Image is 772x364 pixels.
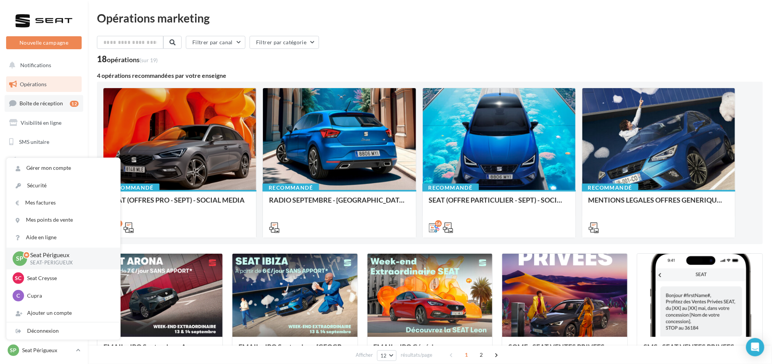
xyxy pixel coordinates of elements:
[97,72,763,79] div: 4 opérations recommandées par votre enseigne
[110,196,250,211] div: SEAT (OFFRES PRO - SEPT) - SOCIAL MEDIA
[588,196,729,211] div: MENTIONS LEGALES OFFRES GENERIQUES PRESSE 2025
[70,101,79,107] div: 12
[377,350,396,361] button: 12
[6,211,120,229] a: Mes points de vente
[27,292,111,300] p: Cupra
[435,220,442,227] div: 16
[401,351,432,359] span: résultats/page
[19,100,63,106] span: Boîte de réception
[97,55,158,63] div: 18
[5,95,83,111] a: Boîte de réception12
[10,346,17,354] span: SP
[461,349,473,361] span: 1
[422,184,479,192] div: Recommandé
[5,229,83,251] a: PLV et print personnalisable
[475,349,488,361] span: 2
[5,57,80,73] button: Notifications
[6,322,120,340] div: Déconnexion
[140,57,158,63] span: (sur 19)
[269,196,409,211] div: RADIO SEPTEMBRE - [GEOGRAPHIC_DATA] 6€/Jour + Week-end extraordinaire
[5,172,83,188] a: Contacts
[30,259,108,266] p: SEAT-PERIGUEUX
[5,254,83,277] a: Campagnes DataOnDemand
[19,157,47,164] span: Campagnes
[15,274,22,282] span: SC
[6,36,82,49] button: Nouvelle campagne
[5,153,83,169] a: Campagnes
[582,184,638,192] div: Recommandé
[6,229,120,246] a: Aide en ligne
[429,196,569,211] div: SEAT (OFFRE PARTICULIER - SEPT) - SOCIAL MEDIA
[508,343,621,358] div: SOME - SEAT VENTES PRIVEES
[97,12,763,24] div: Opérations marketing
[21,119,61,126] span: Visibilité en ligne
[16,254,24,263] span: SP
[5,134,83,150] a: SMS unitaire
[374,343,487,358] div: EMAIL - JPO Générique
[643,343,756,358] div: SMS - SEAT VENTES PRIVEES
[30,251,108,259] p: Seat Périgueux
[20,62,51,68] span: Notifications
[250,36,319,49] button: Filtrer par catégorie
[239,343,351,358] div: EMAIL - JPO Septembre - [GEOGRAPHIC_DATA]
[6,343,82,358] a: SP Seat Périgueux
[27,274,111,282] p: Seat Creysse
[107,56,158,63] div: opérations
[103,343,216,358] div: EMAIL - JPO Septembre - Arona
[5,115,83,131] a: Visibilité en ligne
[186,36,245,49] button: Filtrer par canal
[22,346,73,354] p: Seat Périgueux
[103,184,160,192] div: Recommandé
[263,184,319,192] div: Recommandé
[380,353,387,359] span: 12
[6,194,120,211] a: Mes factures
[17,292,20,300] span: C
[5,209,83,225] a: Calendrier
[356,351,373,359] span: Afficher
[6,177,120,194] a: Sécurité
[20,81,47,87] span: Opérations
[5,191,83,207] a: Médiathèque
[19,138,49,145] span: SMS unitaire
[6,159,120,177] a: Gérer mon compte
[5,76,83,92] a: Opérations
[746,338,764,356] div: Open Intercom Messenger
[6,304,120,322] div: Ajouter un compte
